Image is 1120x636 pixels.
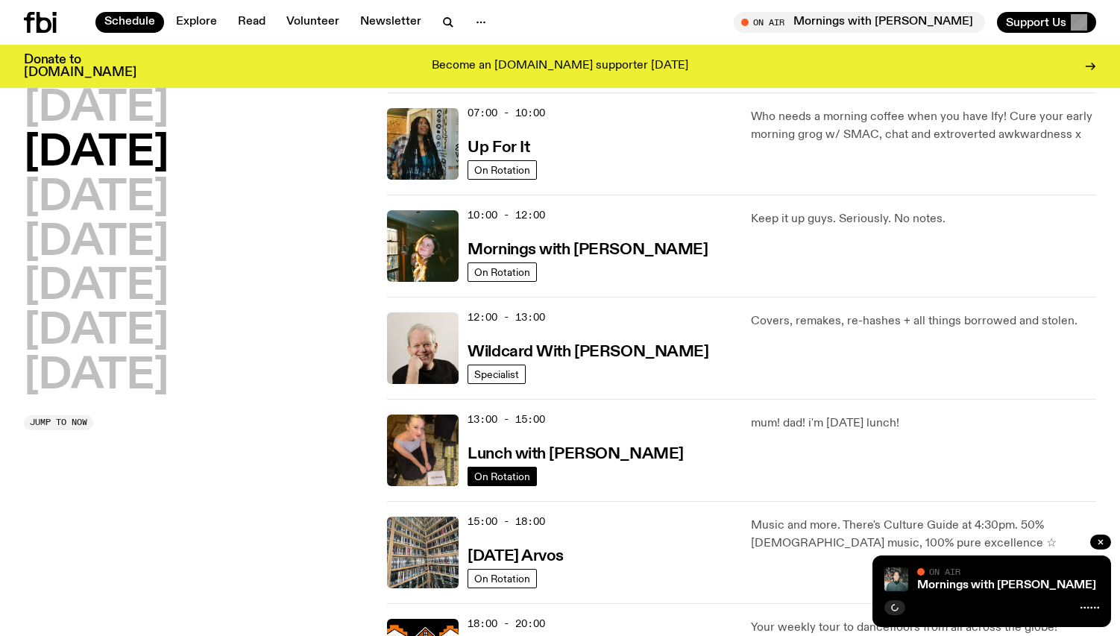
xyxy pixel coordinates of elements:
button: [DATE] [24,177,169,219]
h3: Lunch with [PERSON_NAME] [468,447,683,462]
button: Jump to now [24,415,93,430]
button: [DATE] [24,222,169,264]
a: Mornings with [PERSON_NAME] [917,579,1096,591]
a: Up For It [468,137,529,156]
span: On Rotation [474,164,530,175]
a: [DATE] Arvos [468,546,564,564]
h3: Up For It [468,140,529,156]
span: On Rotation [474,573,530,584]
a: On Rotation [468,160,537,180]
a: On Rotation [468,569,537,588]
img: A corner shot of the fbi music library [387,517,459,588]
button: [DATE] [24,311,169,353]
span: Support Us [1006,16,1066,29]
h3: [DATE] Arvos [468,549,564,564]
span: 10:00 - 12:00 [468,208,545,222]
span: 13:00 - 15:00 [468,412,545,426]
a: Read [229,12,274,33]
img: Stuart is smiling charmingly, wearing a black t-shirt against a stark white background. [387,312,459,384]
h3: Mornings with [PERSON_NAME] [468,242,708,258]
h3: Wildcard With [PERSON_NAME] [468,344,708,360]
span: 07:00 - 10:00 [468,106,545,120]
p: mum! dad! i'm [DATE] lunch! [751,415,1096,432]
span: Jump to now [30,418,87,426]
span: Specialist [474,368,519,380]
p: Music and more. There's Culture Guide at 4:30pm. 50% [DEMOGRAPHIC_DATA] music, 100% pure excellen... [751,517,1096,552]
a: Newsletter [351,12,430,33]
a: Mornings with [PERSON_NAME] [468,239,708,258]
a: Lunch with [PERSON_NAME] [468,444,683,462]
img: SLC lunch cover [387,415,459,486]
a: Volunteer [277,12,348,33]
p: Keep it up guys. Seriously. No notes. [751,210,1096,228]
a: Explore [167,12,226,33]
a: Specialist [468,365,526,384]
button: [DATE] [24,266,169,308]
button: [DATE] [24,356,169,397]
button: [DATE] [24,133,169,174]
span: 12:00 - 13:00 [468,310,545,324]
p: Covers, remakes, re-hashes + all things borrowed and stolen. [751,312,1096,330]
a: Wildcard With [PERSON_NAME] [468,341,708,360]
button: On AirMornings with [PERSON_NAME] [734,12,985,33]
a: On Rotation [468,467,537,486]
span: On Rotation [474,470,530,482]
span: 18:00 - 20:00 [468,617,545,631]
button: Support Us [997,12,1096,33]
span: On Rotation [474,266,530,277]
span: 15:00 - 18:00 [468,514,545,529]
span: On Air [929,567,960,576]
a: On Rotation [468,262,537,282]
img: Ify - a Brown Skin girl with black braided twists, looking up to the side with her tongue stickin... [387,108,459,180]
a: Schedule [95,12,164,33]
h3: Donate to [DOMAIN_NAME] [24,54,136,79]
button: [DATE] [24,88,169,130]
p: Who needs a morning coffee when you have Ify! Cure your early morning grog w/ SMAC, chat and extr... [751,108,1096,144]
img: Freya smiles coyly as she poses for the image. [387,210,459,282]
p: Become an [DOMAIN_NAME] supporter [DATE] [432,60,688,73]
img: Radio presenter Ben Hansen sits in front of a wall of photos and an fbi radio sign. Film photo. B... [884,567,908,591]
